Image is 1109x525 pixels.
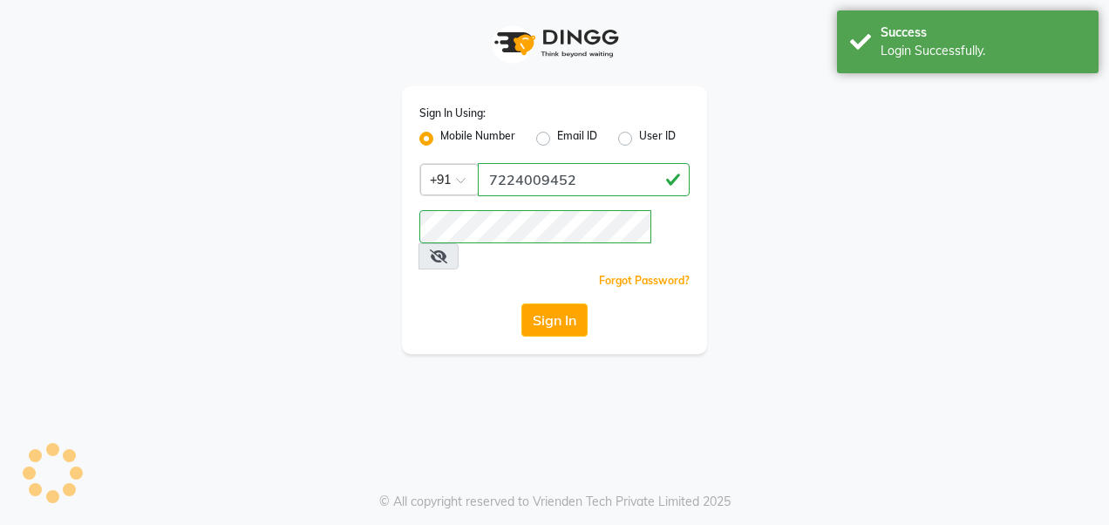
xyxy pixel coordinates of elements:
label: Email ID [557,128,597,149]
a: Forgot Password? [599,274,690,287]
img: logo1.svg [485,17,624,69]
div: Login Successfully. [881,42,1085,60]
input: Username [419,210,651,243]
label: Mobile Number [440,128,515,149]
label: User ID [639,128,676,149]
input: Username [478,163,690,196]
label: Sign In Using: [419,106,486,121]
button: Sign In [521,303,588,337]
div: Success [881,24,1085,42]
